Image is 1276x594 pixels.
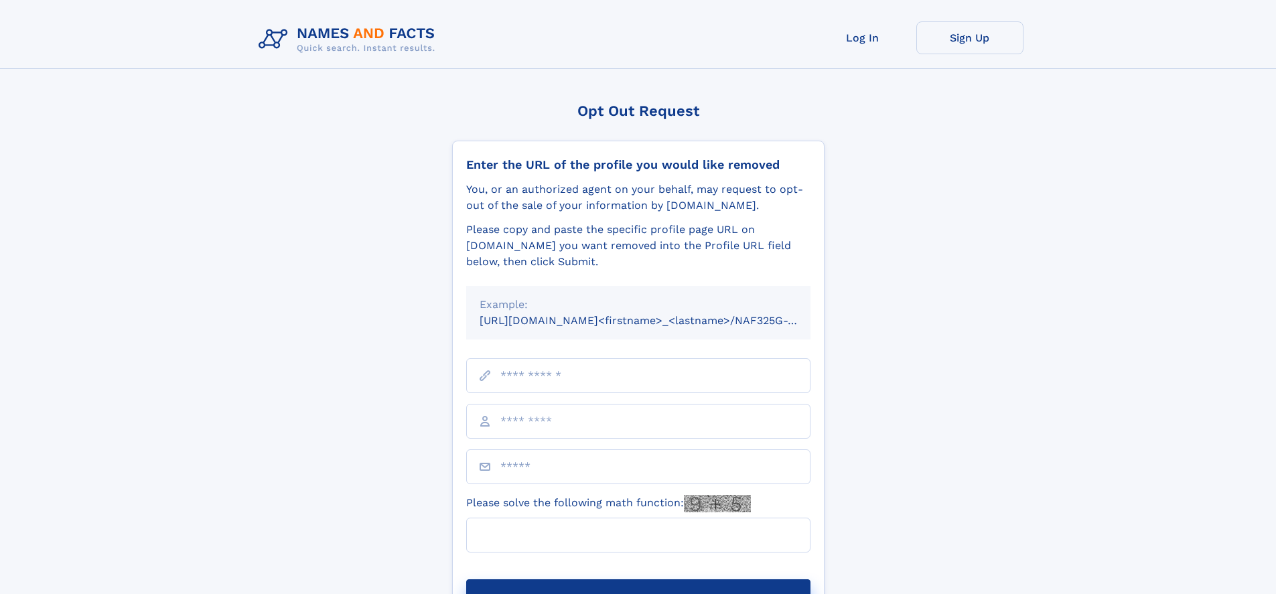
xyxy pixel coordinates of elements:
[253,21,446,58] img: Logo Names and Facts
[466,181,810,214] div: You, or an authorized agent on your behalf, may request to opt-out of the sale of your informatio...
[466,222,810,270] div: Please copy and paste the specific profile page URL on [DOMAIN_NAME] you want removed into the Pr...
[480,297,797,313] div: Example:
[480,314,836,327] small: [URL][DOMAIN_NAME]<firstname>_<lastname>/NAF325G-xxxxxxxx
[809,21,916,54] a: Log In
[466,157,810,172] div: Enter the URL of the profile you would like removed
[916,21,1023,54] a: Sign Up
[452,102,825,119] div: Opt Out Request
[466,495,751,512] label: Please solve the following math function:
